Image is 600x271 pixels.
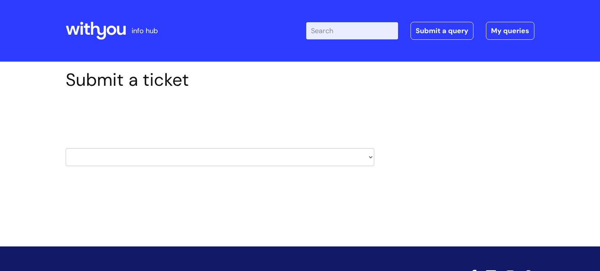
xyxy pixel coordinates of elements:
[66,69,374,90] h1: Submit a ticket
[411,22,473,40] a: Submit a query
[132,25,158,37] p: info hub
[486,22,534,40] a: My queries
[306,22,398,39] input: Search
[66,108,374,123] h2: Select issue type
